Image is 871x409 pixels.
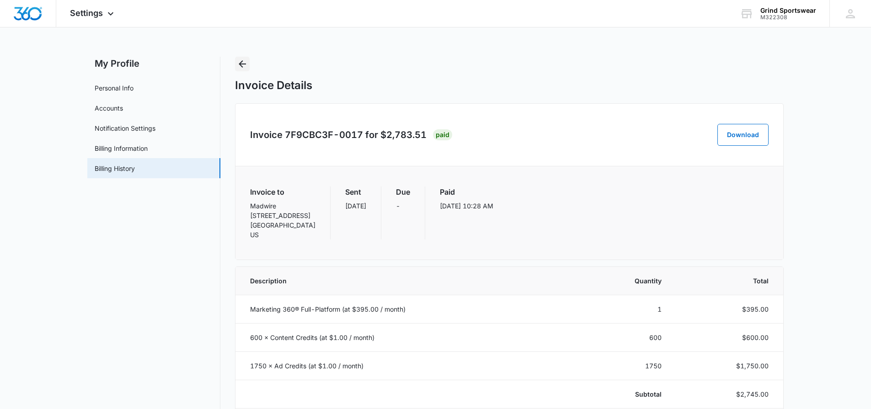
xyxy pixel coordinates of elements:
p: Subtotal [592,389,662,399]
p: US [250,230,315,239]
h3: Due [396,186,410,197]
h3: Invoice to [250,186,315,197]
div: account name [760,7,816,14]
h2: Invoice 7F9CBC3F-0017 for $2,783.51 [250,128,427,142]
td: 1 [581,295,673,324]
h3: Sent [345,186,366,197]
td: 1750 [581,352,673,380]
td: $395.00 [673,295,783,324]
td: $600.00 [673,324,783,352]
p: [GEOGRAPHIC_DATA] [250,220,315,230]
button: Back [235,57,250,71]
p: Madwire [250,201,315,211]
a: Accounts [95,103,123,113]
div: - [396,186,410,239]
a: Notification Settings [95,123,155,133]
div: [DATE] 10:28 AM [440,186,493,239]
td: $1,750.00 [673,352,783,380]
h3: Paid [440,186,493,197]
a: Personal Info [95,83,134,93]
td: Marketing 360® Full-Platform (at $395.00 / month) [235,295,581,324]
a: Billing History [95,164,135,173]
div: account id [760,14,816,21]
span: Total [684,276,769,286]
button: Download [717,124,769,146]
div: [DATE] [345,186,366,239]
td: 600 [581,324,673,352]
td: 1750 × Ad Credits (at $1.00 / month) [235,352,581,380]
h2: My Profile [87,57,220,70]
span: Quantity [592,276,662,286]
td: $2,745.00 [673,380,783,409]
span: Description [250,276,570,286]
span: Settings [70,8,103,18]
h1: Invoice Details [235,79,312,92]
a: Billing Information [95,143,148,153]
p: [STREET_ADDRESS] [250,211,315,220]
td: 600 × Content Credits (at $1.00 / month) [235,324,581,352]
div: PAID [433,129,452,140]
